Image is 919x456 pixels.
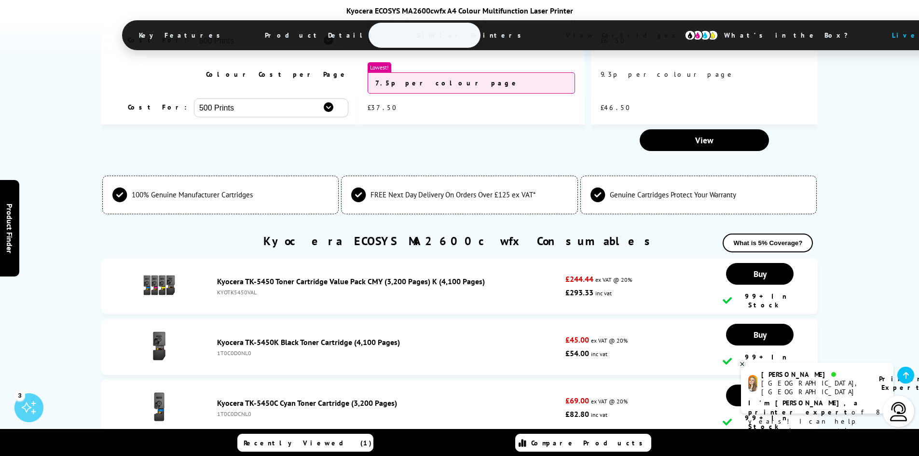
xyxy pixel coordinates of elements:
strong: £293.33 [565,288,593,297]
div: 99+ In Stock [723,353,797,370]
div: 3 [14,390,25,401]
div: 99+ In Stock [723,414,797,431]
img: Kyocera TK-5450C Cyan Toner Cartridge (3,200 Pages) [142,390,176,424]
a: Kyocera TK-5450K Black Toner Cartridge (4,100 Pages) [217,337,400,347]
span: View [695,135,713,146]
div: 7.5p per colour page [368,72,576,94]
strong: £69.00 [565,396,589,405]
a: Kyocera ECOSYS MA2600cwfx Consumables [263,234,656,249]
span: £46.50 [601,103,631,112]
a: Kyocera TK-5450C Cyan Toner Cartridge (3,200 Pages) [217,398,397,408]
img: amy-livechat.png [748,375,757,392]
span: Product Details [250,24,392,47]
b: I'm [PERSON_NAME], a printer expert [748,399,861,416]
div: Kyocera ECOSYS MA2600cwfx A4 Colour Multifunction Laser Printer [122,6,797,15]
span: Key Features [124,24,240,47]
span: Product Finder [5,203,14,253]
span: £37.50 [368,103,397,112]
div: [GEOGRAPHIC_DATA], [GEOGRAPHIC_DATA] [761,379,867,396]
span: FREE Next Day Delivery On Orders Over £125 ex VAT* [370,190,535,199]
span: Colour Cost per Page [206,70,348,79]
span: 9.3p per colour page [601,70,735,79]
strong: £45.00 [565,335,589,345]
img: user-headset-light.svg [889,402,908,421]
a: View [640,129,768,151]
strong: £82.80 [565,409,589,419]
span: ex VAT @ 20% [591,337,628,344]
span: Genuine Cartridges Protect Your Warranty [610,190,736,199]
span: Buy [754,268,767,279]
strong: £244.44 [565,274,593,284]
span: Buy [754,329,767,340]
span: ex VAT @ 20% [595,276,632,283]
span: 100% Genuine Manufacturer Cartridges [132,190,253,199]
strong: £54.00 [565,348,589,358]
div: 1T0C0D0NL0 [217,349,561,357]
span: inc vat [591,411,607,418]
div: [PERSON_NAME] [761,370,867,379]
span: Similar Printers [402,24,541,47]
span: What’s in the Box? [710,24,872,47]
a: Kyocera TK-5450 Toner Cartridge Value Pack CMY (3,200 Pages) K (4,100 Pages) [217,276,485,286]
div: KYOTK5450VAL [217,289,561,296]
div: 99+ In Stock [723,292,797,309]
p: of 8 years! I can help you choose the right product [748,399,886,444]
span: Compare Products [531,439,648,447]
button: What is 5% Coverage? [723,234,813,252]
span: Cost For: [128,103,187,111]
img: Kyocera TK-5450K Black Toner Cartridge (4,100 Pages) [142,329,176,363]
span: ex VAT @ 20% [591,398,628,405]
span: Recently Viewed (1) [244,439,372,447]
img: cmyk-icon.svg [685,30,718,41]
div: 1T0C0DCNL0 [217,410,561,417]
span: inc vat [591,350,607,358]
span: Lowest! [368,62,391,72]
a: Recently Viewed (1) [237,434,373,452]
img: Kyocera TK-5450 Toner Cartridge Value Pack CMY (3,200 Pages) K (4,100 Pages) [142,268,176,302]
a: Compare Products [515,434,651,452]
span: View Cartridges [551,23,699,48]
span: inc vat [595,290,612,297]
